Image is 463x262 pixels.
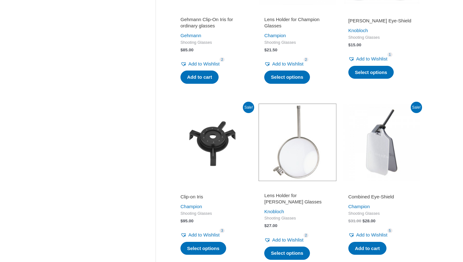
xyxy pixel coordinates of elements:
[264,16,330,31] a: Lens Holder for Champion Glasses
[356,56,387,61] span: Add to Wishlist
[180,33,201,38] a: Gehmann
[348,43,361,47] bdi: 15.00
[264,247,310,260] a: Select options for “Lens Holder for Knobloch Glasses”
[348,35,414,40] span: Shooting Glasses
[304,233,309,238] span: 2
[348,66,394,79] a: Select options for “Knobloch Eye-Shield”
[264,192,330,207] a: Lens Holder for [PERSON_NAME] Glasses
[264,71,310,84] a: Select options for “Lens Holder for Champion Glasses”
[363,219,375,223] bdi: 28.00
[348,194,414,202] a: Combined Eye-Shield
[356,232,387,237] span: Add to Wishlist
[264,185,330,192] iframe: Customer reviews powered by Trustpilot
[387,52,392,57] span: 1
[264,60,303,68] a: Add to Wishlist
[348,28,368,33] a: Knobloch
[188,232,220,237] span: Add to Wishlist
[180,48,193,52] bdi: 85.00
[180,219,183,223] span: $
[411,102,422,113] span: Sale!
[264,16,330,29] h2: Lens Holder for Champion Glasses
[180,60,220,68] a: Add to Wishlist
[180,40,247,45] span: Shooting Glasses
[180,204,202,209] a: Champion
[272,61,303,66] span: Add to Wishlist
[180,16,247,31] a: Gehmann Clip-On Iris for ordinary glasses
[348,43,351,47] span: $
[180,219,193,223] bdi: 95.00
[348,54,387,63] a: Add to Wishlist
[180,231,220,239] a: Add to Wishlist
[348,18,414,26] a: [PERSON_NAME] Eye-Shield
[264,33,286,38] a: Champion
[264,209,284,214] a: Knobloch
[264,192,330,205] h2: Lens Holder for [PERSON_NAME] Glasses
[264,48,277,52] bdi: 21.50
[348,211,414,216] span: Shooting Glasses
[180,9,247,16] iframe: Customer reviews powered by Trustpilot
[180,194,247,202] a: Clip-on Iris
[259,104,336,181] img: Lens Holder for Knobloch Glasses
[363,219,365,223] span: $
[180,185,247,192] iframe: Customer reviews powered by Trustpilot
[348,219,351,223] span: $
[387,228,392,233] span: 5
[272,237,303,242] span: Add to Wishlist
[343,104,420,181] img: Combined Eye-Shield
[220,228,225,233] span: 3
[180,48,183,52] span: $
[264,216,330,221] span: Shooting Glasses
[180,194,247,200] h2: Clip-on Iris
[180,71,219,84] a: Add to cart: “Gehmann Clip-On Iris for ordinary glasses”
[348,185,414,192] iframe: Customer reviews powered by Trustpilot
[348,204,370,209] a: Champion
[180,242,226,255] a: Select options for “Clip-on Iris”
[180,16,247,29] h2: Gehmann Clip-On Iris for ordinary glasses
[264,48,267,52] span: $
[348,242,386,255] a: Add to cart: “Combined Eye-Shield”
[180,211,247,216] span: Shooting Glasses
[348,194,414,200] h2: Combined Eye-Shield
[348,9,414,16] iframe: Customer reviews powered by Trustpilot
[220,57,225,62] span: 2
[243,102,254,113] span: Sale!
[264,223,267,228] span: $
[264,9,330,16] iframe: Customer reviews powered by Trustpilot
[188,61,220,66] span: Add to Wishlist
[348,219,361,223] bdi: 31.00
[264,236,303,244] a: Add to Wishlist
[348,231,387,239] a: Add to Wishlist
[175,104,252,181] img: Clip-on Iris
[304,57,309,62] span: 2
[348,18,414,24] h2: [PERSON_NAME] Eye-Shield
[264,223,277,228] bdi: 27.00
[264,40,330,45] span: Shooting Glasses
